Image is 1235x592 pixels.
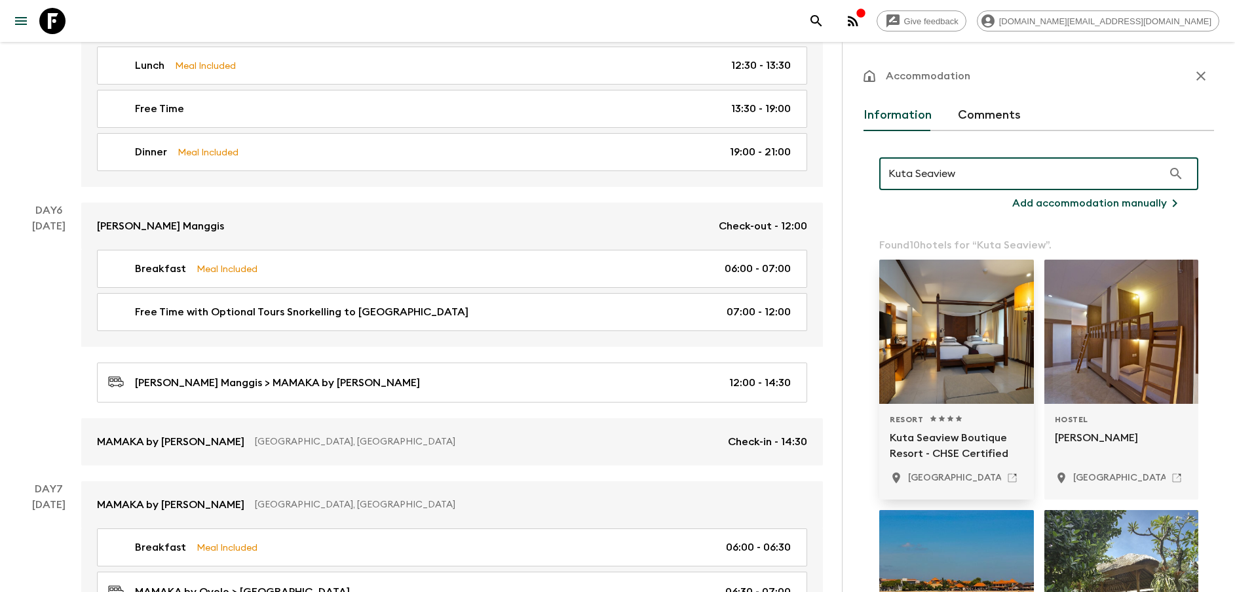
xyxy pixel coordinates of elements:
[1012,195,1167,211] p: Add accommodation manually
[97,528,807,566] a: BreakfastMeal Included06:00 - 06:30
[879,237,1198,253] p: Found 10 hotels for “ Kuta Seaview ”.
[135,540,186,555] p: Breakfast
[731,101,791,117] p: 13:30 - 19:00
[255,498,797,511] p: [GEOGRAPHIC_DATA], [GEOGRAPHIC_DATA]
[135,58,164,73] p: Lunch
[992,16,1219,26] span: [DOMAIN_NAME][EMAIL_ADDRESS][DOMAIN_NAME]
[1055,414,1089,425] span: Hostel
[97,434,244,450] p: MAMAKA by [PERSON_NAME]
[890,414,924,425] span: Resort
[97,250,807,288] a: BreakfastMeal Included06:00 - 07:00
[977,10,1219,31] div: [DOMAIN_NAME][EMAIL_ADDRESS][DOMAIN_NAME]
[1044,260,1199,404] div: Photo of Kuta Dormitory
[726,540,791,555] p: 06:00 - 06:30
[197,262,257,276] p: Meal Included
[879,260,1034,404] div: Photo of Kuta Seaview Boutique Resort - CHSE Certified
[97,293,807,331] a: Free Time with Optional Tours Snorkelling to [GEOGRAPHIC_DATA]07:00 - 12:00
[97,90,807,128] a: Free Time13:30 - 19:00
[97,133,807,171] a: DinnerMeal Included19:00 - 21:00
[727,304,791,320] p: 07:00 - 12:00
[97,47,807,85] a: LunchMeal Included12:30 - 13:30
[890,430,1023,462] p: Kuta Seaview Boutique Resort - CHSE Certified
[97,218,224,234] p: [PERSON_NAME] Manggis
[1055,430,1188,462] p: [PERSON_NAME]
[32,218,66,465] div: [DATE]
[135,375,420,391] p: [PERSON_NAME] Manggis > MAMAKA by [PERSON_NAME]
[135,101,184,117] p: Free Time
[730,144,791,160] p: 19:00 - 21:00
[178,145,238,159] p: Meal Included
[81,203,823,250] a: [PERSON_NAME] ManggisCheck-out - 12:00
[81,418,823,465] a: MAMAKA by [PERSON_NAME][GEOGRAPHIC_DATA], [GEOGRAPHIC_DATA]Check-in - 14:30
[97,497,244,513] p: MAMAKA by [PERSON_NAME]
[731,58,791,73] p: 12:30 - 13:30
[8,8,34,34] button: menu
[97,363,807,403] a: [PERSON_NAME] Manggis > MAMAKA by [PERSON_NAME]12:00 - 14:30
[135,144,167,160] p: Dinner
[135,261,186,277] p: Breakfast
[958,100,1021,131] button: Comments
[997,190,1198,216] button: Add accommodation manually
[728,434,807,450] p: Check-in - 14:30
[255,435,717,448] p: [GEOGRAPHIC_DATA], [GEOGRAPHIC_DATA]
[879,155,1163,192] input: Search for a region or hotel...
[729,375,791,391] p: 12:00 - 14:30
[886,68,970,84] p: Accommodation
[877,10,966,31] a: Give feedback
[864,100,932,131] button: Information
[719,218,807,234] p: Check-out - 12:00
[16,481,81,497] p: Day 7
[175,58,236,73] p: Meal Included
[908,471,1106,484] p: Bali, Indonesia
[135,304,468,320] p: Free Time with Optional Tours Snorkelling to [GEOGRAPHIC_DATA]
[725,261,791,277] p: 06:00 - 07:00
[197,540,257,555] p: Meal Included
[803,8,829,34] button: search adventures
[81,481,823,528] a: MAMAKA by [PERSON_NAME][GEOGRAPHIC_DATA], [GEOGRAPHIC_DATA]
[16,203,81,218] p: Day 6
[897,16,966,26] span: Give feedback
